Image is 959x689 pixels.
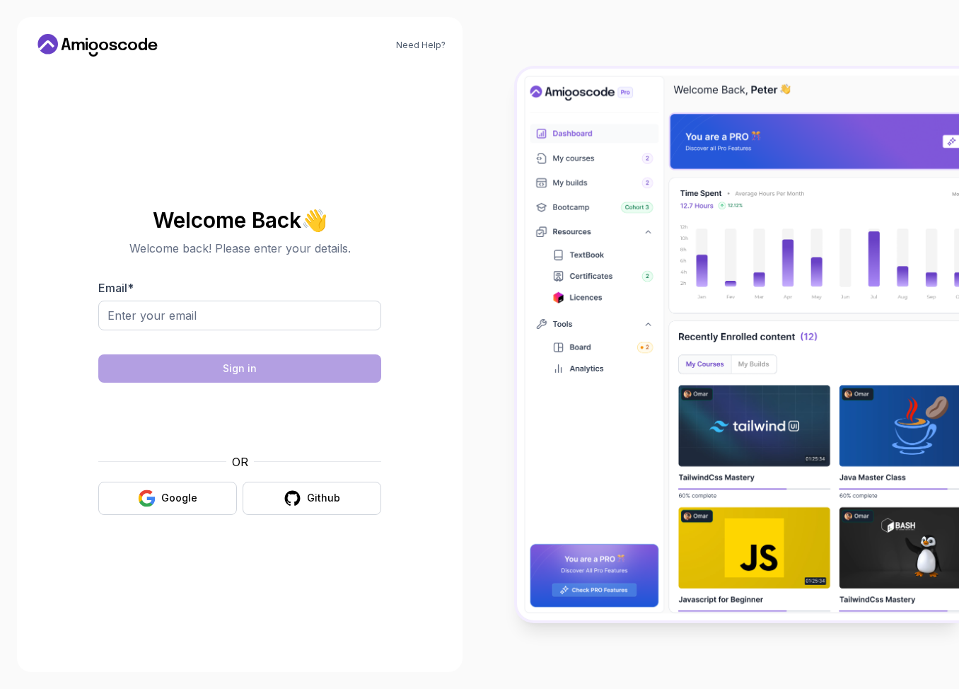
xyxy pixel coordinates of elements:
iframe: Widget containing checkbox for hCaptcha security challenge [133,391,347,445]
div: Google [161,491,197,505]
img: Amigoscode Dashboard [517,69,959,620]
a: Need Help? [396,40,446,51]
div: Sign in [223,361,257,376]
input: Enter your email [98,301,381,330]
label: Email * [98,281,134,295]
div: Github [307,491,340,505]
span: 👋 [298,204,332,236]
h2: Welcome Back [98,209,381,231]
button: Google [98,482,237,515]
button: Sign in [98,354,381,383]
p: OR [232,453,248,470]
p: Welcome back! Please enter your details. [98,240,381,257]
button: Github [243,482,381,515]
a: Home link [34,34,161,57]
